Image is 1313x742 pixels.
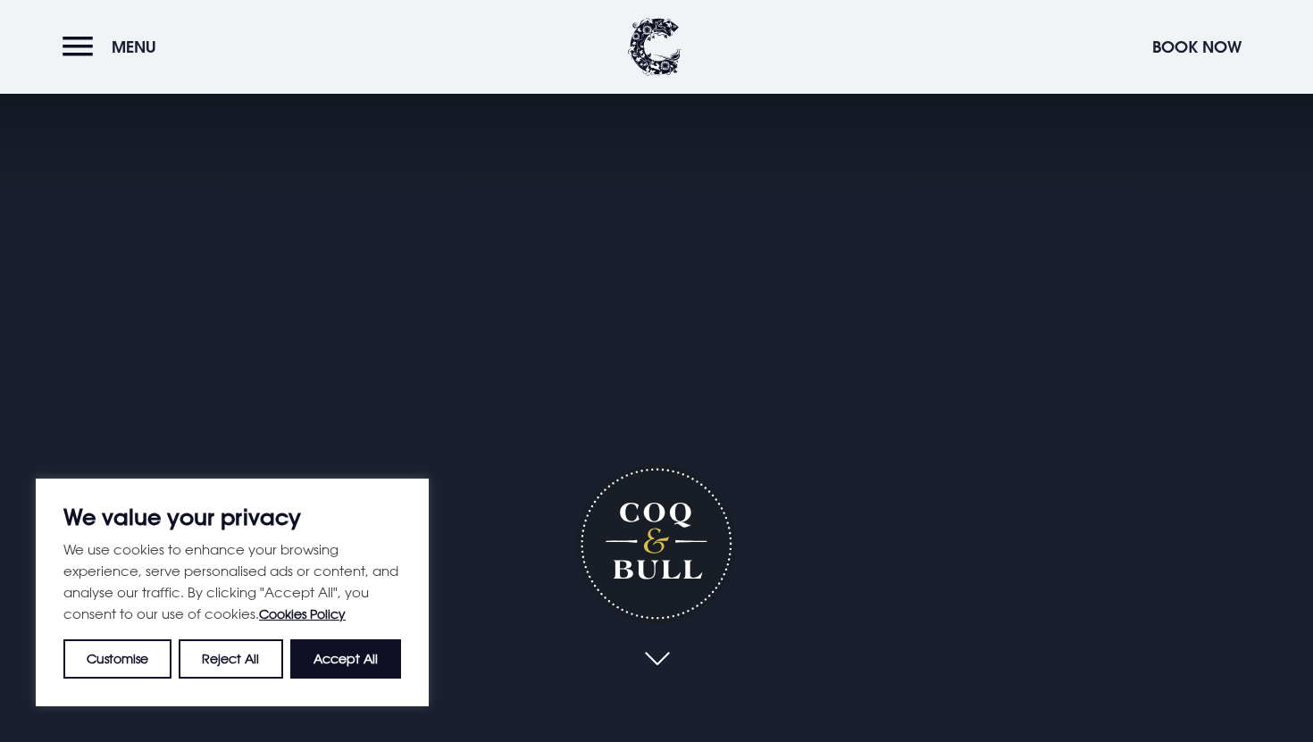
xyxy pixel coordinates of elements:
[63,506,401,528] p: We value your privacy
[259,606,346,621] a: Cookies Policy
[628,18,682,76] img: Clandeboye Lodge
[1143,28,1250,66] button: Book Now
[63,538,401,625] p: We use cookies to enhance your browsing experience, serve personalised ads or content, and analys...
[179,639,282,679] button: Reject All
[112,37,156,57] span: Menu
[576,463,736,623] h1: Coq & Bull
[63,28,165,66] button: Menu
[290,639,401,679] button: Accept All
[36,479,429,706] div: We value your privacy
[63,639,171,679] button: Customise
